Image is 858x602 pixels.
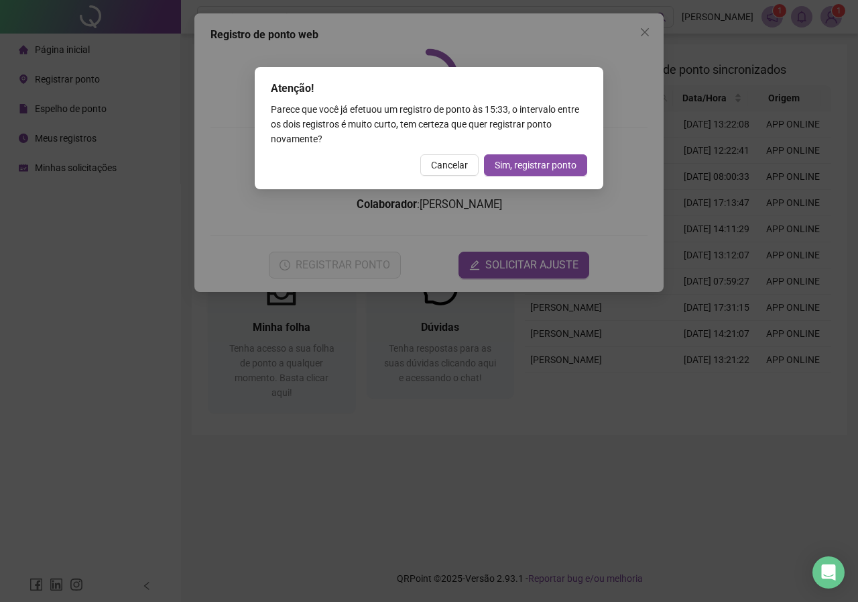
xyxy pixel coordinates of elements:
[812,556,845,589] div: Open Intercom Messenger
[271,102,587,146] div: Parece que você já efetuou um registro de ponto às 15:33 , o intervalo entre os dois registros é ...
[271,81,587,97] div: Atenção!
[431,158,468,172] span: Cancelar
[495,158,576,172] span: Sim, registrar ponto
[484,154,587,176] button: Sim, registrar ponto
[420,154,479,176] button: Cancelar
